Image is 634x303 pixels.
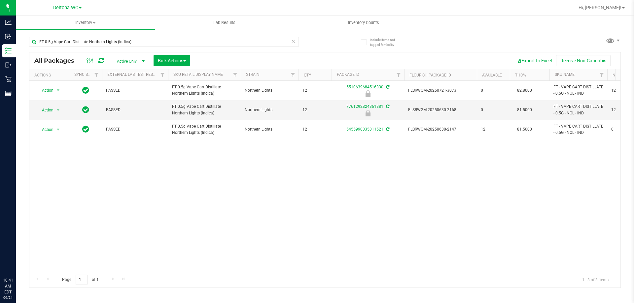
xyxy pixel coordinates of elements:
[246,72,260,77] a: Strain
[288,69,299,80] a: Filter
[172,104,237,116] span: FT 0.5g Vape Cart Distillate Northern Lights (Indica)
[481,107,506,113] span: 0
[54,125,62,134] span: select
[53,5,78,11] span: Deltona WC
[157,69,168,80] a: Filter
[346,104,383,109] a: 7761292824361881
[481,126,506,133] span: 12
[331,110,405,116] div: Newly Received
[74,72,100,77] a: Sync Status
[106,107,164,113] span: PASSED
[82,125,89,134] span: In Sync
[5,62,12,68] inline-svg: Outbound
[553,104,603,116] span: FT - VAPE CART DISTILLATE - 0.5G - NOL - IND
[36,125,54,134] span: Action
[5,76,12,82] inline-svg: Retail
[579,5,621,10] span: Hi, [PERSON_NAME]!
[553,84,603,97] span: FT - VAPE CART DISTILLATE - 0.5G - NOL - IND
[29,37,299,47] input: Search Package ID, Item Name, SKU, Lot or Part Number...
[107,72,159,77] a: External Lab Test Result
[577,275,614,285] span: 1 - 3 of 3 items
[230,69,241,80] a: Filter
[514,125,535,134] span: 81.5000
[331,90,405,97] div: Newly Received
[7,250,26,270] iframe: Resource center
[514,105,535,115] span: 81.5000
[76,275,88,285] input: 1
[346,127,383,132] a: 5455990335311521
[158,58,186,63] span: Bulk Actions
[393,69,404,80] a: Filter
[54,106,62,115] span: select
[56,275,104,285] span: Page of 1
[408,126,473,133] span: FLSRWGM-20250630-2147
[346,85,383,89] a: 5510639684516330
[34,73,66,77] div: Actions
[482,73,502,77] a: Available
[291,37,296,45] span: Clear
[556,55,611,66] button: Receive Non-Cannabis
[5,47,12,54] inline-svg: Inventory
[91,69,102,80] a: Filter
[294,16,433,30] a: Inventory Counts
[245,126,295,133] span: Northern Lights
[173,72,223,77] a: Sku Retail Display Name
[16,20,155,26] span: Inventory
[408,87,473,94] span: FLSRWGM-20250721-3073
[245,87,295,94] span: Northern Lights
[5,90,12,97] inline-svg: Reports
[16,16,155,30] a: Inventory
[515,73,526,77] a: THC%
[34,57,81,64] span: All Packages
[514,86,535,95] span: 82.8000
[596,69,607,80] a: Filter
[5,19,12,26] inline-svg: Analytics
[302,87,328,94] span: 12
[245,107,295,113] span: Northern Lights
[82,105,89,114] span: In Sync
[106,126,164,133] span: PASSED
[3,277,13,295] p: 10:41 AM EDT
[5,33,12,40] inline-svg: Inbound
[106,87,164,94] span: PASSED
[385,127,389,132] span: Sync from Compliance System
[408,107,473,113] span: FLSRWGM-20250630-2168
[385,85,389,89] span: Sync from Compliance System
[555,72,575,77] a: SKU Name
[409,73,451,77] a: Flourish Package ID
[339,20,388,26] span: Inventory Counts
[304,73,311,77] a: Qty
[512,55,556,66] button: Export to Excel
[36,86,54,95] span: Action
[553,123,603,136] span: FT - VAPE CART DISTILLATE - 0.5G - NOL - IND
[302,126,328,133] span: 12
[82,86,89,95] span: In Sync
[172,84,237,97] span: FT 0.5g Vape Cart Distillate Northern Lights (Indica)
[481,87,506,94] span: 0
[337,72,359,77] a: Package ID
[370,37,403,47] span: Include items not tagged for facility
[155,16,294,30] a: Lab Results
[3,295,13,300] p: 09/24
[54,86,62,95] span: select
[36,106,54,115] span: Action
[154,55,190,66] button: Bulk Actions
[19,249,27,257] iframe: Resource center unread badge
[172,123,237,136] span: FT 0.5g Vape Cart Distillate Northern Lights (Indica)
[385,104,389,109] span: Sync from Compliance System
[302,107,328,113] span: 12
[204,20,244,26] span: Lab Results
